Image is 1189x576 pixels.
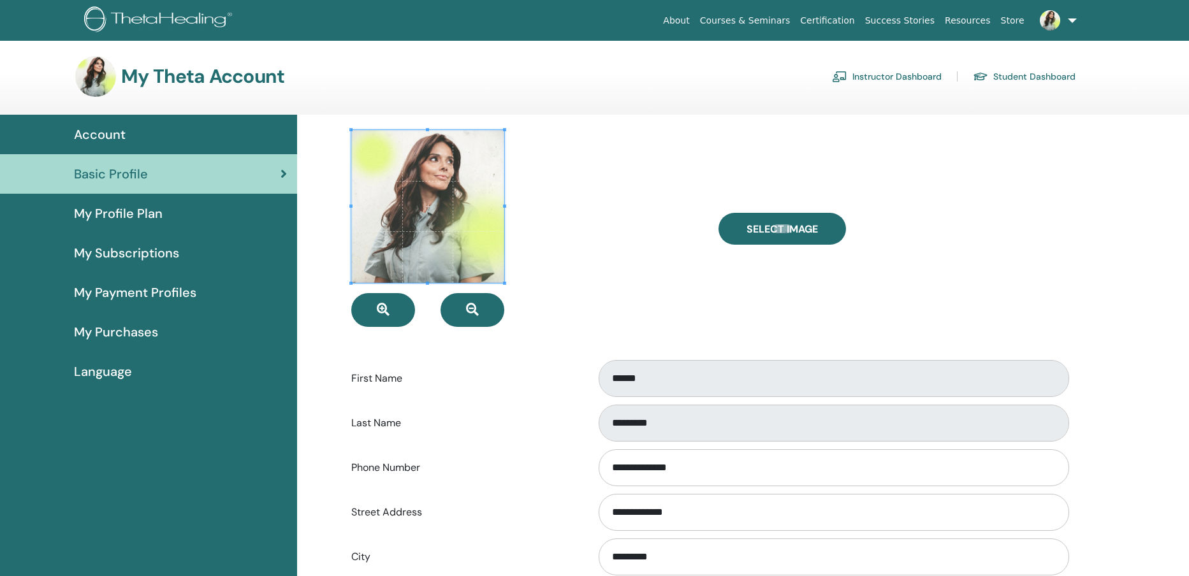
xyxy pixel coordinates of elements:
span: Select Image [747,222,818,236]
span: Language [74,362,132,381]
img: default.jpg [1040,10,1060,31]
a: Resources [940,9,996,32]
a: Student Dashboard [973,66,1076,87]
a: About [658,9,694,32]
img: graduation-cap.svg [973,71,988,82]
a: Courses & Seminars [695,9,796,32]
h3: My Theta Account [121,65,284,88]
img: default.jpg [75,56,116,97]
a: Success Stories [860,9,940,32]
span: My Profile Plan [74,204,163,223]
label: Last Name [342,411,587,435]
span: My Payment Profiles [74,283,196,302]
img: logo.png [84,6,237,35]
a: Store [996,9,1030,32]
input: Select Image [774,224,791,233]
label: City [342,545,587,569]
span: My Subscriptions [74,243,179,263]
span: Basic Profile [74,164,148,184]
label: Street Address [342,500,587,524]
a: Instructor Dashboard [832,66,942,87]
label: First Name [342,366,587,391]
a: Certification [795,9,859,32]
label: Phone Number [342,456,587,480]
span: Account [74,125,126,144]
img: chalkboard-teacher.svg [832,71,847,82]
span: My Purchases [74,322,158,342]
